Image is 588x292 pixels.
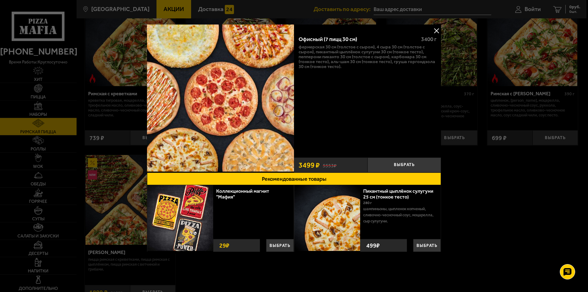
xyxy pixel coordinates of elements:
[266,239,294,252] button: Выбрать
[216,188,269,200] a: Коллекционный магнит "Мафия"
[413,239,441,252] button: Выбрать
[299,161,320,169] span: 3499 ₽
[363,206,436,224] p: шампиньоны, цыпленок копченый, сливочно-чесночный соус, моцарелла, сыр сулугуни.
[218,239,231,252] strong: 29 ₽
[421,36,436,43] span: 3400 г
[147,25,294,173] a: Офисный (7 пицц 30 см)
[147,173,441,185] button: Рекомендованные товары
[147,25,294,172] img: Офисный (7 пицц 30 см)
[363,188,433,200] a: Пикантный цыплёнок сулугуни 25 см (тонкое тесто)
[365,239,381,252] strong: 499 ₽
[323,162,337,168] s: 5553 ₽
[299,44,436,69] p: Фермерская 30 см (толстое с сыром), 4 сыра 30 см (толстое с сыром), Пикантный цыплёнок сулугуни 3...
[367,157,441,173] button: Выбрать
[299,36,416,43] div: Офисный (7 пицц 30 см)
[363,201,372,205] span: 280 г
